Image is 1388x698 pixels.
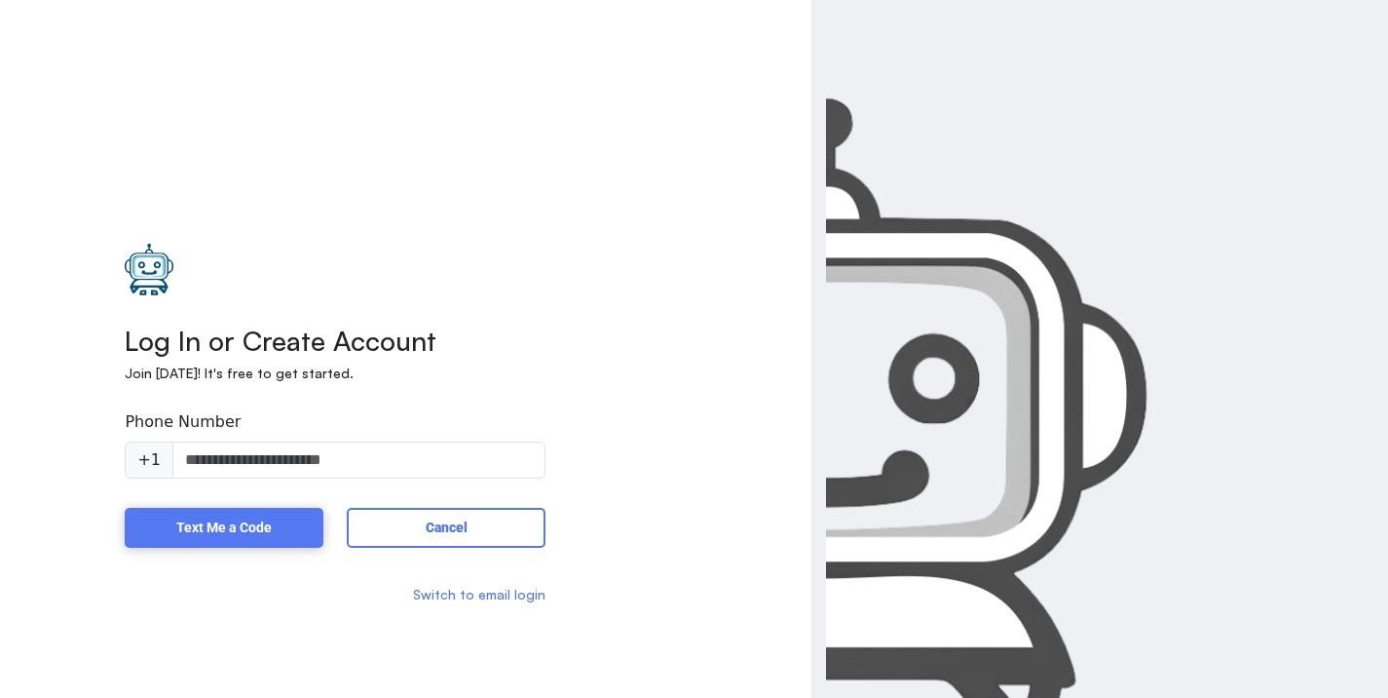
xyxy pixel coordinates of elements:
a: Cancel [347,518,555,536]
h6: Join [DATE]! It's free to get started. [125,366,544,382]
button: Cancel [347,508,545,548]
button: Text Me a Code [125,508,323,548]
h6: Switch to email login [125,587,544,603]
img: pml logo [125,244,173,295]
label: Phone Number [125,410,241,434]
h3: Log In or Create Account [125,325,544,358]
span: +1 [125,442,173,479]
